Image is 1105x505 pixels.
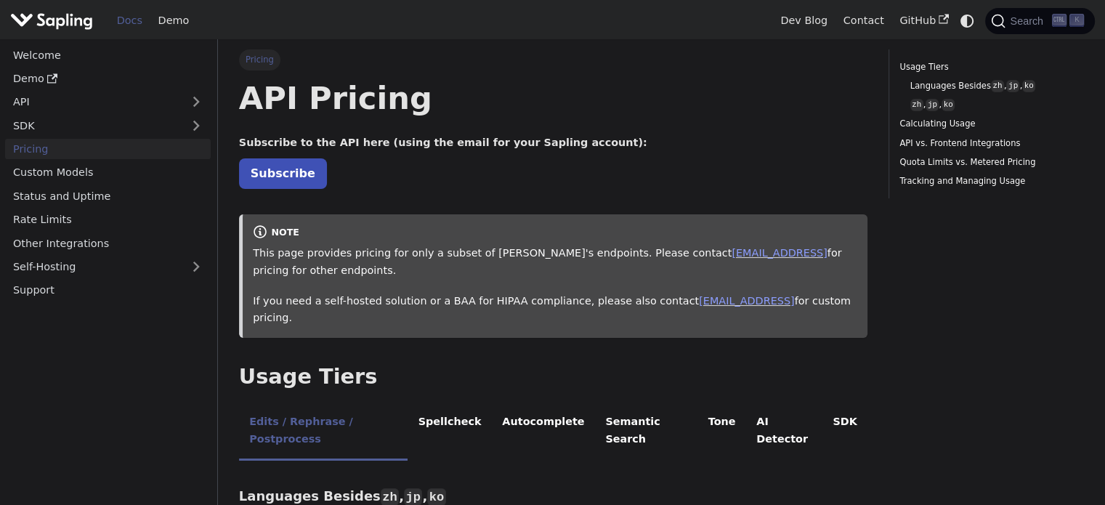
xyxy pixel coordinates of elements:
[942,99,955,111] code: ko
[5,92,182,113] a: API
[899,117,1079,131] a: Calculating Usage
[910,99,923,111] code: zh
[253,225,857,242] div: note
[595,403,697,461] li: Semantic Search
[5,185,211,206] a: Status and Uptime
[957,10,978,31] button: Switch between dark and light mode (currently system mode)
[1069,14,1084,27] kbd: K
[5,256,211,278] a: Self-Hosting
[732,247,827,259] a: [EMAIL_ADDRESS]
[150,9,197,32] a: Demo
[926,99,939,111] code: jp
[408,403,492,461] li: Spellcheck
[5,68,211,89] a: Demo
[5,115,182,136] a: SDK
[985,8,1094,34] button: Search (Ctrl+K)
[5,209,211,230] a: Rate Limits
[910,79,1074,93] a: Languages Besideszh,jp,ko
[699,295,794,307] a: [EMAIL_ADDRESS]
[239,49,280,70] span: Pricing
[239,403,408,461] li: Edits / Rephrase / Postprocess
[772,9,835,32] a: Dev Blog
[5,233,211,254] a: Other Integrations
[10,10,93,31] img: Sapling.ai
[182,115,211,136] button: Expand sidebar category 'SDK'
[891,9,956,32] a: GitHub
[1022,80,1035,92] code: ko
[835,9,892,32] a: Contact
[5,44,211,65] a: Welcome
[746,403,822,461] li: AI Detector
[239,158,327,188] a: Subscribe
[5,280,211,301] a: Support
[899,60,1079,74] a: Usage Tiers
[253,245,857,280] p: This page provides pricing for only a subset of [PERSON_NAME]'s endpoints. Please contact for pri...
[239,364,867,390] h2: Usage Tiers
[492,403,595,461] li: Autocomplete
[239,49,867,70] nav: Breadcrumbs
[10,10,98,31] a: Sapling.ai
[1006,80,1019,92] code: jp
[899,155,1079,169] a: Quota Limits vs. Metered Pricing
[5,139,211,160] a: Pricing
[109,9,150,32] a: Docs
[822,403,867,461] li: SDK
[899,137,1079,150] a: API vs. Frontend Integrations
[899,174,1079,188] a: Tracking and Managing Usage
[239,137,647,148] strong: Subscribe to the API here (using the email for your Sapling account):
[991,80,1004,92] code: zh
[253,293,857,328] p: If you need a self-hosted solution or a BAA for HIPAA compliance, please also contact for custom ...
[697,403,746,461] li: Tone
[239,488,867,505] h3: Languages Besides , ,
[182,92,211,113] button: Expand sidebar category 'API'
[910,98,1074,112] a: zh,jp,ko
[1005,15,1052,27] span: Search
[239,78,867,118] h1: API Pricing
[5,162,211,183] a: Custom Models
